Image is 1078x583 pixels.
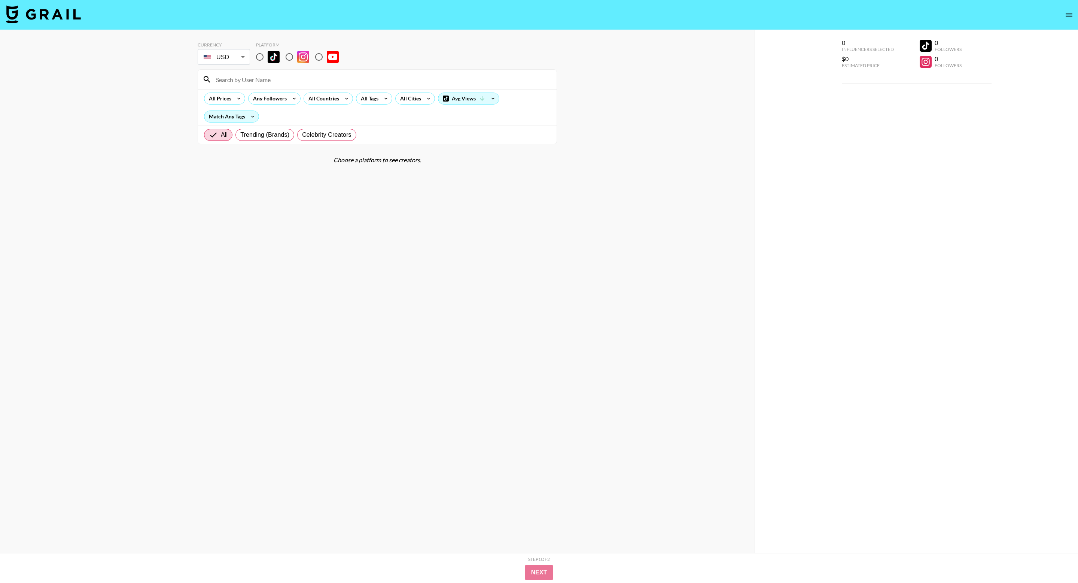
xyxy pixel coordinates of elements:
[842,46,894,52] div: Influencers Selected
[204,93,233,104] div: All Prices
[842,55,894,63] div: $0
[935,55,962,63] div: 0
[302,130,351,139] span: Celebrity Creators
[268,51,280,63] img: TikTok
[198,156,557,164] div: Choose a platform to see creators.
[842,39,894,46] div: 0
[221,130,228,139] span: All
[199,51,249,64] div: USD
[396,93,423,104] div: All Cities
[211,73,552,85] input: Search by User Name
[935,39,962,46] div: 0
[438,93,499,104] div: Avg Views
[525,565,553,580] button: Next
[1041,546,1069,574] iframe: Drift Widget Chat Controller
[935,46,962,52] div: Followers
[204,111,259,122] div: Match Any Tags
[256,42,345,48] div: Platform
[935,63,962,68] div: Followers
[240,130,289,139] span: Trending (Brands)
[198,42,250,48] div: Currency
[327,51,339,63] img: YouTube
[6,5,81,23] img: Grail Talent
[842,63,894,68] div: Estimated Price
[356,93,380,104] div: All Tags
[304,93,341,104] div: All Countries
[1062,7,1077,22] button: open drawer
[297,51,309,63] img: Instagram
[249,93,288,104] div: Any Followers
[528,556,550,562] div: Step 1 of 2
